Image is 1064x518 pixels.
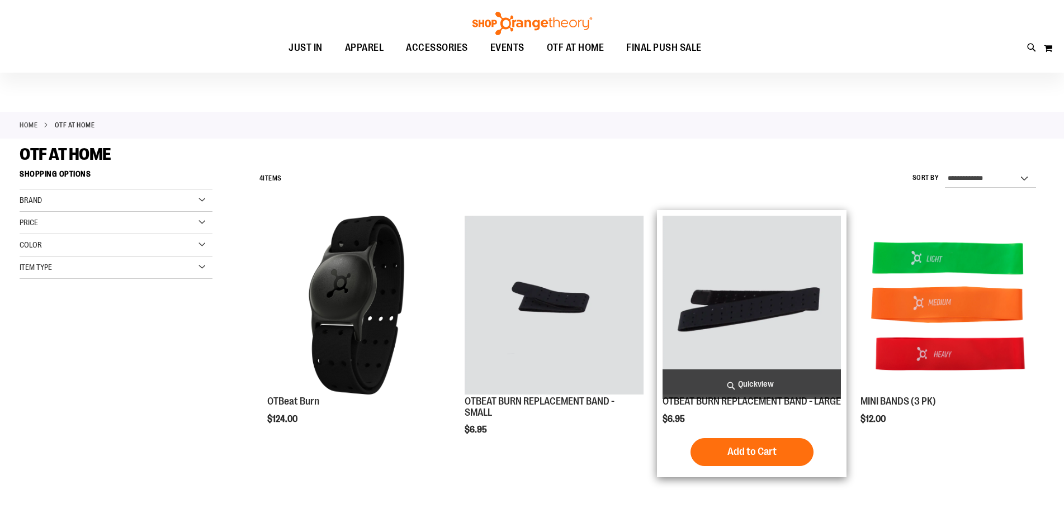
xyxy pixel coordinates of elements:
span: Item Type [20,263,52,272]
div: product [657,210,847,477]
img: OTBEAT BURN REPLACEMENT BAND - LARGE [663,216,841,394]
a: OTBEAT BURN REPLACEMENT BAND - LARGE [663,216,841,396]
span: $124.00 [267,414,299,424]
div: product [855,210,1044,452]
span: FINAL PUSH SALE [626,35,702,60]
button: Add to Cart [691,438,814,466]
img: Main view of OTBeat Burn 6.0-C [267,216,446,394]
a: Main view of OTBeat Burn 6.0-C [267,216,446,396]
span: 4 [259,174,263,182]
span: APPAREL [345,35,384,60]
a: MINI BANDS (3 PK) [860,216,1039,396]
div: product [262,210,451,452]
span: EVENTS [490,35,524,60]
a: EVENTS [479,35,536,61]
span: Price [20,218,38,227]
label: Sort By [912,173,939,183]
a: OTBeat Burn [267,396,319,407]
a: Quickview [663,369,841,399]
a: FINAL PUSH SALE [615,35,713,61]
strong: OTF AT HOME [55,120,95,130]
strong: Shopping Options [20,164,212,189]
span: $6.95 [663,414,687,424]
span: Brand [20,196,42,205]
a: OTBEAT BURN REPLACEMENT BAND - LARGE [663,396,841,407]
a: OTBEAT BURN REPLACEMENT BAND - SMALL [465,396,614,418]
span: Color [20,240,42,249]
span: $6.95 [465,425,489,435]
h2: Items [259,170,282,187]
a: ACCESSORIES [395,35,479,61]
a: APPAREL [334,35,395,61]
span: ACCESSORIES [406,35,468,60]
div: product [459,210,649,463]
a: MINI BANDS (3 PK) [860,396,936,407]
span: OTF AT HOME [20,145,111,164]
img: Shop Orangetheory [471,12,594,35]
a: OTBEAT BURN REPLACEMENT BAND - SMALL [465,216,643,396]
img: MINI BANDS (3 PK) [860,216,1039,394]
a: OTF AT HOME [536,35,616,60]
span: $12.00 [860,414,887,424]
span: JUST IN [289,35,323,60]
a: JUST IN [277,35,334,61]
span: Add to Cart [727,445,777,458]
img: OTBEAT BURN REPLACEMENT BAND - SMALL [465,216,643,394]
a: Home [20,120,37,130]
span: OTF AT HOME [547,35,604,60]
